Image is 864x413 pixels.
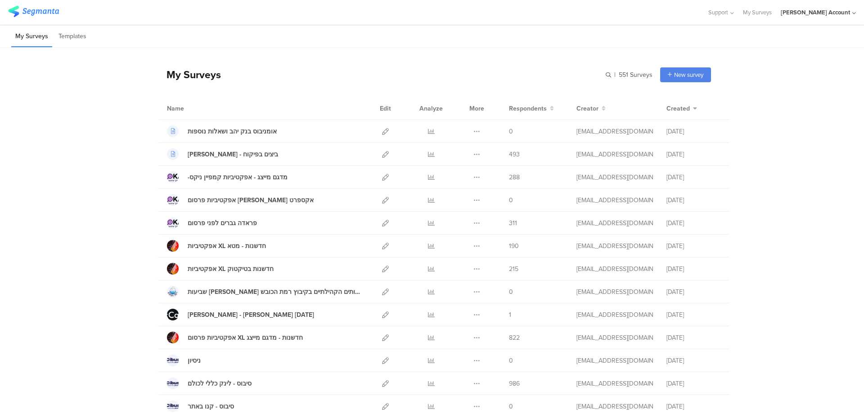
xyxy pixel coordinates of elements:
a: אפקטיביות פרסום XL חדשנות - מדגם מייצג [167,332,303,343]
div: More [467,97,486,120]
div: miri@miridikman.co.il [576,241,653,251]
div: [PERSON_NAME] Account [781,8,850,17]
span: Respondents [509,104,547,113]
div: miri@miridikman.co.il [576,287,653,297]
a: אומניבוס בנק יהב ושאלות נוספות [167,125,277,137]
span: New survey [674,71,703,79]
span: 986 [509,379,520,388]
div: [DATE] [666,356,720,365]
span: 0 [509,127,513,136]
span: 0 [509,195,513,205]
div: miri@miridikman.co.il [576,379,653,388]
div: שביעות רצון מהשירותים הקהילתיים בקיבוץ רמת הכובש [188,287,362,297]
div: miri@miridikman.co.il [576,402,653,411]
div: [DATE] [666,218,720,228]
div: אפקטיביות פרסום XL חדשנות - מדגם מייצג [188,333,303,342]
div: פראדה גברים לפני פרסום [188,218,257,228]
div: Analyze [418,97,445,120]
div: My Surveys [157,67,221,82]
a: אפקטיביות XL חדשנות בטיקטוק [167,263,274,275]
div: [DATE] [666,402,720,411]
div: miri@miridikman.co.il [576,310,653,320]
button: Respondents [509,104,554,113]
div: Edit [376,97,395,120]
a: סיבוס - קנו באתר [167,400,234,412]
a: אפקטיביות XL חדשנות - מטא [167,240,266,252]
span: | [613,70,617,80]
a: -מדגם מייצג - אפקטיביות קמפיין ניקס [167,171,288,183]
a: שביעות [PERSON_NAME] מהשירותים הקהילתיים בקיבוץ רמת הכובש [167,286,362,298]
div: -מדגם מייצג - אפקטיביות קמפיין ניקס [188,173,288,182]
div: miri@miridikman.co.il [576,173,653,182]
span: 822 [509,333,520,342]
div: אפקטיביות XL חדשנות בטיקטוק [188,264,274,274]
button: Creator [576,104,606,113]
span: 0 [509,402,513,411]
span: 0 [509,356,513,365]
div: [DATE] [666,264,720,274]
div: [DATE] [666,195,720,205]
span: 190 [509,241,519,251]
div: [DATE] [666,173,720,182]
a: [PERSON_NAME] - [PERSON_NAME] [DATE] [167,309,314,320]
div: סיבוס - קנו באתר [188,402,234,411]
a: סיבוס - לינק כללי לכולם [167,377,252,389]
div: miri@miridikman.co.il [576,150,653,159]
span: Creator [576,104,598,113]
span: 0 [509,287,513,297]
img: segmanta logo [8,6,59,17]
a: [PERSON_NAME] - ביצים בפיקוח [167,148,278,160]
span: 493 [509,150,520,159]
div: [DATE] [666,127,720,136]
div: [DATE] [666,150,720,159]
div: [DATE] [666,241,720,251]
div: miri@miridikman.co.il [576,333,653,342]
a: ניסיון [167,355,201,366]
span: Created [666,104,690,113]
span: 551 Surveys [619,70,652,80]
div: אפקטיביות פרסום מן אקספרט [188,195,314,205]
li: My Surveys [11,26,52,47]
span: 215 [509,264,518,274]
a: אפקטיביות פרסום [PERSON_NAME] אקספרט [167,194,314,206]
div: ניסיון [188,356,201,365]
div: miri@miridikman.co.il [576,264,653,274]
div: אומניבוס בנק יהב ושאלות נוספות [188,127,277,136]
span: 311 [509,218,517,228]
div: Name [167,104,221,113]
a: פראדה גברים לפני פרסום [167,217,257,229]
div: miri@miridikman.co.il [576,356,653,365]
span: 288 [509,173,520,182]
div: miri@miridikman.co.il [576,218,653,228]
div: [DATE] [666,310,720,320]
li: Templates [54,26,90,47]
div: סקר מקאן - גל 7 ספטמבר 25 [188,310,314,320]
span: Support [708,8,728,17]
div: [DATE] [666,333,720,342]
span: 1 [509,310,511,320]
div: [DATE] [666,287,720,297]
div: miri@miridikman.co.il [576,127,653,136]
div: [DATE] [666,379,720,388]
div: אסף פינק - ביצים בפיקוח [188,150,278,159]
div: סיבוס - לינק כללי לכולם [188,379,252,388]
button: Created [666,104,697,113]
div: אפקטיביות XL חדשנות - מטא [188,241,266,251]
div: miri@miridikman.co.il [576,195,653,205]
